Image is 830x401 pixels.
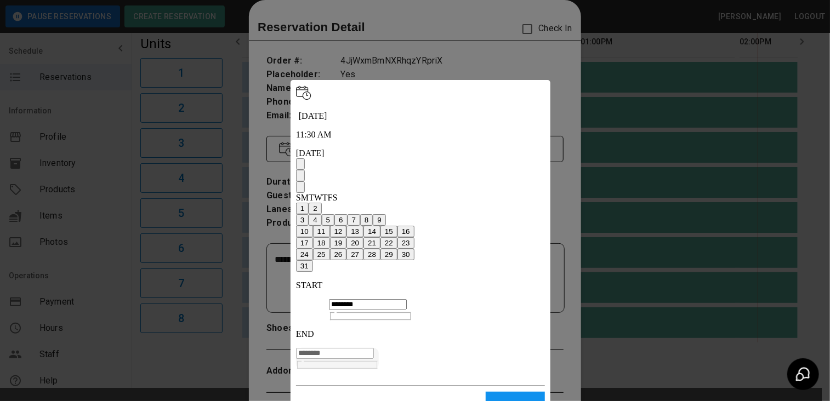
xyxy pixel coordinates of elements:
[296,158,305,170] button: calendar view is open, switch to year view
[313,237,330,249] button: 18
[397,226,414,237] button: 16
[363,237,380,249] button: 21
[309,203,321,214] button: 2
[330,226,347,237] button: 12
[397,237,414,249] button: 23
[296,130,545,140] p: 11:30 AM
[380,249,397,260] button: 29
[397,249,414,260] button: 30
[296,111,545,121] p: [DATE]
[380,237,397,249] button: 22
[380,226,397,237] button: 15
[373,214,385,226] button: 9
[296,181,305,193] button: Next month
[296,85,311,100] img: Vector
[296,260,313,272] button: 31
[296,280,545,290] p: START
[360,214,373,226] button: 8
[296,237,313,249] button: 17
[333,193,338,202] span: Saturday
[313,226,330,237] button: 11
[328,193,333,202] span: Friday
[348,214,360,226] button: 7
[309,193,314,202] span: Tuesday
[296,329,545,339] p: END
[301,193,309,202] span: Monday
[296,226,313,237] button: 10
[334,214,347,226] button: 6
[296,348,374,359] input: Choose time, selected time is 3:00 PM
[346,226,363,237] button: 13
[363,249,380,260] button: 28
[322,193,328,202] span: Thursday
[296,203,309,214] button: 1
[330,237,347,249] button: 19
[363,226,380,237] button: 14
[314,193,322,202] span: Wednesday
[346,249,363,260] button: 27
[330,249,347,260] button: 26
[346,237,363,249] button: 20
[322,214,334,226] button: 5
[296,170,305,181] button: Previous month
[309,214,321,226] button: 4
[296,193,301,202] span: Sunday
[296,148,545,158] div: [DATE]
[296,214,309,226] button: 3
[313,249,330,260] button: 25
[296,249,313,260] button: 24
[329,299,407,310] input: Choose time, selected time is 11:30 AM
